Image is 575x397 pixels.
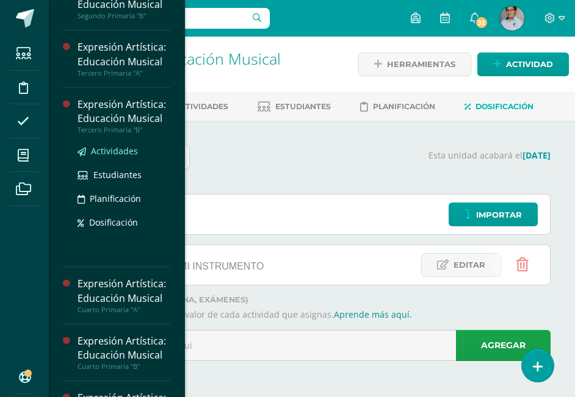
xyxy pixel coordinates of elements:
[91,145,138,157] span: Actividades
[78,144,170,158] a: Actividades
[78,98,170,134] a: Expresión Artística: Educación MusicalTercero Primaria "B"
[78,334,170,362] div: Expresión Artística: Educación Musical
[78,40,170,68] div: Expresión Artística: Educación Musical
[90,193,141,204] span: Planificación
[89,216,138,228] span: Dosificación
[78,69,170,77] div: Tercero Primaria "A"
[78,98,170,126] div: Expresión Artística: Educación Musical
[78,334,170,371] a: Expresión Artística: Educación MusicalCuarto Primaria "B"
[78,362,170,371] div: Cuarto Primaria "B"
[78,306,170,314] div: Cuarto Primaria "A"
[78,215,170,229] a: Dosificación
[78,12,170,20] div: Segundo Primaria "B"
[93,169,142,181] span: Estudiantes
[78,277,170,305] div: Expresión Artística: Educación Musical
[78,277,170,313] a: Expresión Artística: Educación MusicalCuarto Primaria "A"
[78,191,170,206] a: Planificación
[78,126,170,134] div: Tercero Primaria "B"
[78,168,170,182] a: Estudiantes
[78,40,170,77] a: Expresión Artística: Educación MusicalTercero Primaria "A"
